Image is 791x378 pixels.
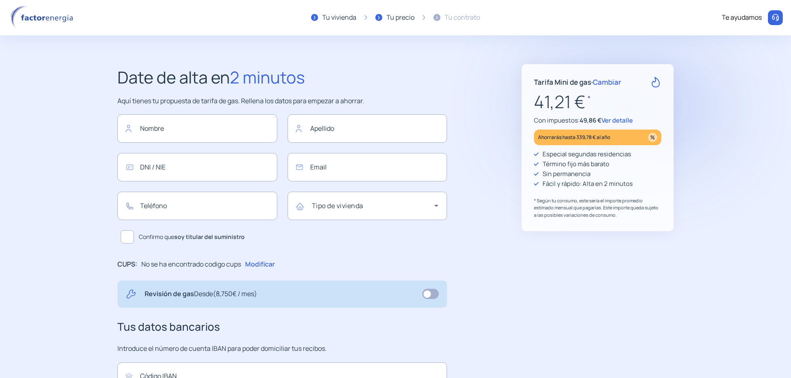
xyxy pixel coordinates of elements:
span: Cambiar [593,77,621,87]
img: logo factor [8,6,78,30]
p: Sin permanencia [543,169,590,179]
img: tool.svg [126,289,136,299]
p: Revisión de gas [145,289,257,299]
p: Aquí tienes tu propuesta de tarifa de gas. Rellena los datos para empezar a ahorrar. [117,96,447,107]
h3: Tus datos bancarios [117,318,447,336]
p: * Según tu consumo, este sería el importe promedio estimado mensual que pagarías. Este importe qu... [534,197,661,219]
p: No se ha encontrado codigo cups [141,259,241,270]
p: Introduce el número de cuenta IBAN para poder domiciliar tus recibos. [117,343,447,354]
span: 49,86 € [580,116,601,125]
p: CUPS: [117,259,137,270]
p: Término fijo más barato [543,159,609,169]
p: Fácil y rápido: Alta en 2 minutos [543,179,633,189]
div: Tu precio [386,12,414,23]
p: 41,21 € [534,88,661,116]
img: llamar [771,14,779,22]
div: Tu vivienda [322,12,356,23]
mat-label: Tipo de vivienda [312,201,363,210]
p: Tarifa Mini de gas · [534,77,621,88]
img: percentage_icon.svg [648,133,657,142]
span: Ver detalle [601,116,633,125]
span: 2 minutos [230,66,305,88]
p: Con impuestos: [534,116,661,125]
div: Tu contrato [445,12,480,23]
p: Ahorrarás hasta 339,78 € al año [538,132,610,142]
h2: Date de alta en [117,64,447,90]
img: rate-G.svg [651,77,661,88]
p: Modificar [245,259,275,270]
b: soy titular del suministro [174,233,245,241]
span: Confirmo que [139,232,245,241]
div: Te ayudamos [722,12,762,23]
span: Desde (8,750€ / mes) [194,289,257,298]
p: Especial segundas residencias [543,149,631,159]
